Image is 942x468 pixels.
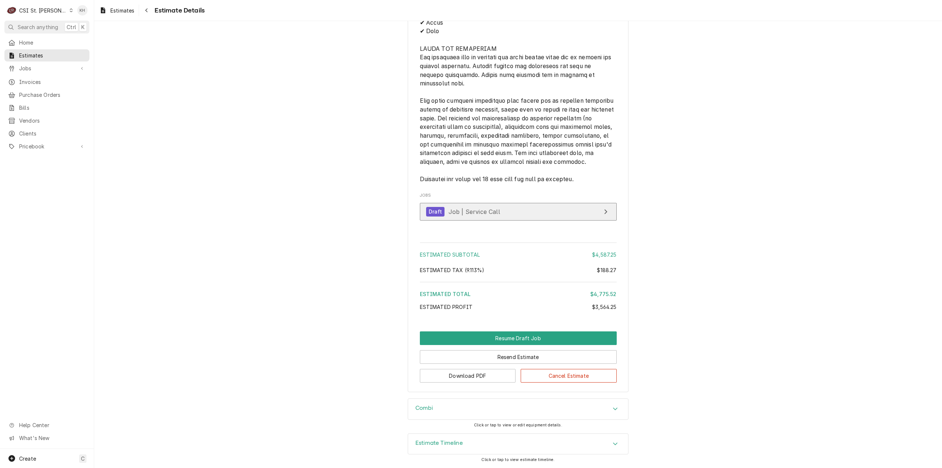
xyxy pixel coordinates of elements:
a: Go to Help Center [4,419,89,431]
button: Cancel Estimate [521,369,617,383]
div: Accordion Header [408,434,628,454]
div: Amount Summary [420,240,617,316]
div: Button Group [420,331,617,383]
span: Vendors [19,117,86,124]
span: Click or tap to view estimate timeline. [481,457,555,462]
span: Estimated Total [420,291,471,297]
div: KH [77,5,88,15]
div: $3,564.25 [592,303,616,311]
div: $188.27 [597,266,616,274]
div: Draft [426,207,445,217]
a: Clients [4,127,89,140]
div: Estimated Tax [420,266,617,274]
div: Accordion Header [408,399,628,419]
span: Purchase Orders [19,91,86,99]
button: Download PDF [420,369,516,383]
div: C [7,5,17,15]
span: Pricebook [19,142,75,150]
span: Estimated Tax ( 9.113% ) [420,267,485,273]
a: Go to Jobs [4,62,89,74]
h3: Estimate Timeline [415,440,463,447]
span: Jobs [420,193,617,198]
span: Clients [19,130,86,137]
span: Home [19,39,86,46]
a: Go to What's New [4,432,89,444]
div: Combi [408,398,628,420]
a: Home [4,36,89,49]
a: View Job [420,203,617,221]
button: Accordion Details Expand Trigger [408,434,628,454]
span: Job | Service Call [449,208,500,215]
div: CSI St. Louis's Avatar [7,5,17,15]
div: Button Group Row [420,331,617,345]
span: Bills [19,104,86,112]
div: Button Group Row [420,364,617,383]
h3: Combi [415,405,433,412]
span: Click or tap to view or edit equipment details. [474,423,562,427]
a: Bills [4,102,89,114]
span: K [81,23,85,31]
span: Ctrl [67,23,76,31]
a: Purchase Orders [4,89,89,101]
span: Search anything [18,23,58,31]
div: Button Group Row [420,345,617,364]
div: Kelsey Hetlage's Avatar [77,5,88,15]
span: Jobs [19,64,75,72]
span: Help Center [19,421,85,429]
div: Estimated Subtotal [420,251,617,258]
div: $4,775.52 [590,290,616,298]
span: C [81,455,85,462]
a: Estimates [4,49,89,61]
a: Invoices [4,76,89,88]
button: Resume Draft Job [420,331,617,345]
button: Resend Estimate [420,350,617,364]
a: Vendors [4,115,89,127]
button: Accordion Details Expand Trigger [408,399,628,419]
div: CSI St. [PERSON_NAME] [19,7,67,14]
div: $4,587.25 [592,251,616,258]
span: What's New [19,434,85,442]
span: Estimated Subtotal [420,251,480,258]
span: Estimates [110,7,134,14]
span: Create [19,455,36,462]
div: Estimated Total [420,290,617,298]
button: Navigate back [141,4,152,16]
div: Jobs [420,193,617,224]
button: Search anythingCtrlK [4,21,89,34]
span: Estimates [19,52,86,59]
div: Estimate Timeline [408,433,628,455]
span: Invoices [19,78,86,86]
a: Go to Pricebook [4,140,89,152]
a: Estimates [96,4,137,17]
span: Estimated Profit [420,304,473,310]
div: Estimated Profit [420,303,617,311]
span: Estimate Details [152,6,205,15]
